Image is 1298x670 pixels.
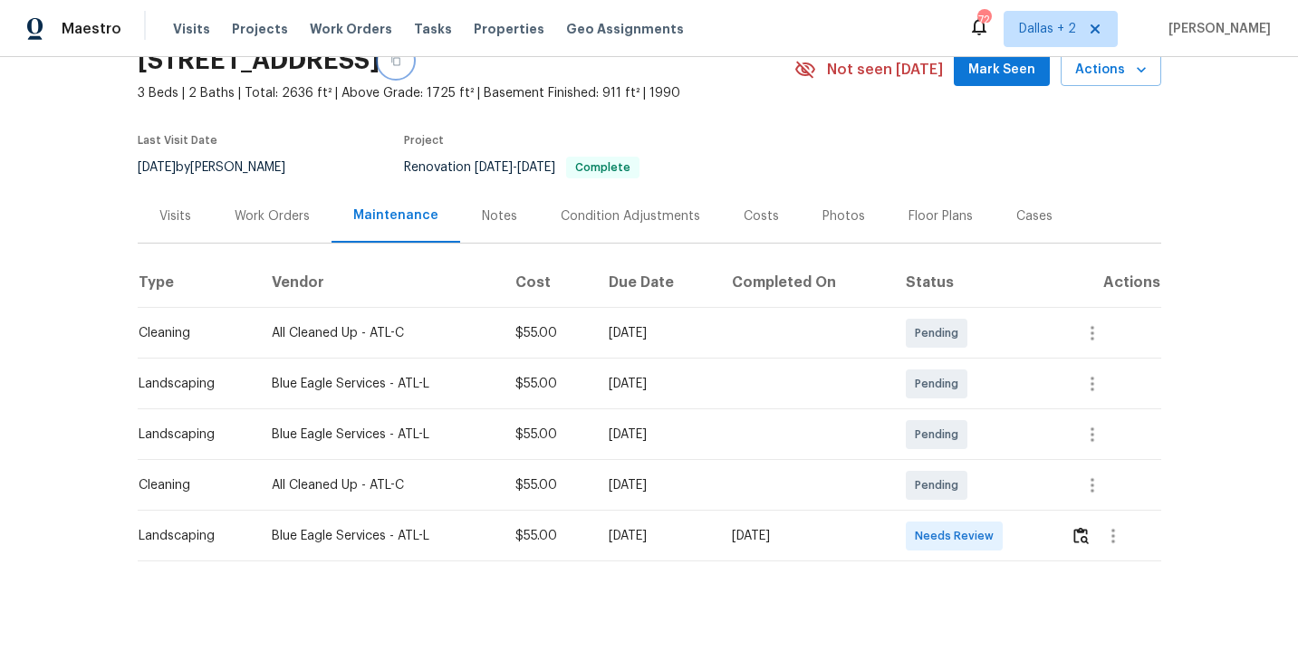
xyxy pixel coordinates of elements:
[968,59,1035,81] span: Mark Seen
[482,207,517,225] div: Notes
[474,20,544,38] span: Properties
[568,162,638,173] span: Complete
[353,206,438,225] div: Maintenance
[1019,20,1076,38] span: Dallas + 2
[517,161,555,174] span: [DATE]
[515,527,579,545] div: $55.00
[272,476,487,494] div: All Cleaned Up - ATL-C
[609,476,703,494] div: [DATE]
[822,207,865,225] div: Photos
[138,161,176,174] span: [DATE]
[515,324,579,342] div: $55.00
[732,527,877,545] div: [DATE]
[139,476,243,494] div: Cleaning
[915,476,966,494] span: Pending
[915,324,966,342] span: Pending
[915,375,966,393] span: Pending
[138,257,257,308] th: Type
[138,157,307,178] div: by [PERSON_NAME]
[475,161,555,174] span: -
[891,257,1056,308] th: Status
[138,84,794,102] span: 3 Beds | 2 Baths | Total: 2636 ft² | Above Grade: 1725 ft² | Basement Finished: 911 ft² | 1990
[235,207,310,225] div: Work Orders
[272,324,487,342] div: All Cleaned Up - ATL-C
[827,61,943,79] span: Not seen [DATE]
[954,53,1050,87] button: Mark Seen
[404,161,639,174] span: Renovation
[62,20,121,38] span: Maestro
[1061,53,1161,87] button: Actions
[272,375,487,393] div: Blue Eagle Services - ATL-L
[1071,514,1091,558] button: Review Icon
[915,426,966,444] span: Pending
[1161,20,1271,38] span: [PERSON_NAME]
[1016,207,1053,225] div: Cases
[232,20,288,38] span: Projects
[515,426,579,444] div: $55.00
[159,207,191,225] div: Visits
[1056,257,1160,308] th: Actions
[138,135,217,146] span: Last Visit Date
[977,11,990,29] div: 72
[515,476,579,494] div: $55.00
[515,375,579,393] div: $55.00
[404,135,444,146] span: Project
[609,527,703,545] div: [DATE]
[561,207,700,225] div: Condition Adjustments
[272,527,487,545] div: Blue Eagle Services - ATL-L
[139,527,243,545] div: Landscaping
[173,20,210,38] span: Visits
[609,375,703,393] div: [DATE]
[139,426,243,444] div: Landscaping
[1075,59,1147,81] span: Actions
[257,257,502,308] th: Vendor
[744,207,779,225] div: Costs
[414,23,452,35] span: Tasks
[909,207,973,225] div: Floor Plans
[717,257,891,308] th: Completed On
[501,257,593,308] th: Cost
[566,20,684,38] span: Geo Assignments
[594,257,717,308] th: Due Date
[475,161,513,174] span: [DATE]
[272,426,487,444] div: Blue Eagle Services - ATL-L
[1073,527,1089,544] img: Review Icon
[139,375,243,393] div: Landscaping
[139,324,243,342] div: Cleaning
[138,52,380,70] h2: [STREET_ADDRESS]
[609,324,703,342] div: [DATE]
[915,527,1001,545] span: Needs Review
[310,20,392,38] span: Work Orders
[609,426,703,444] div: [DATE]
